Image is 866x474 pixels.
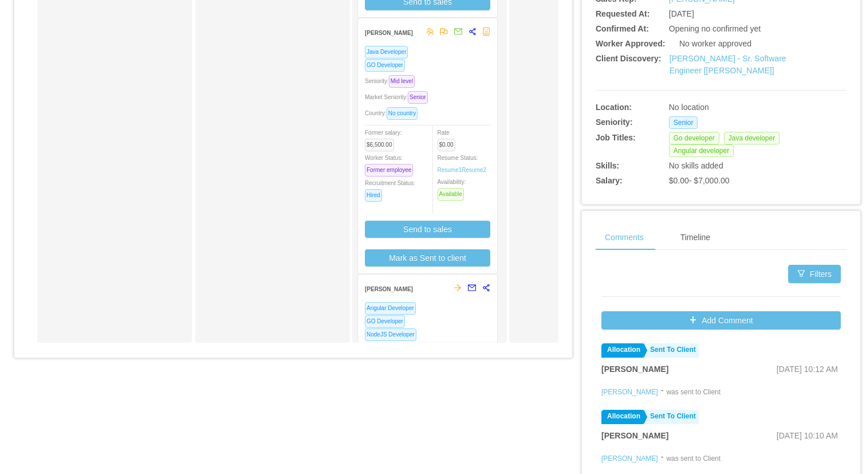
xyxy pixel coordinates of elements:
[669,116,698,129] span: Senior
[454,284,462,292] span: arrow-right
[596,133,636,142] b: Job Titles:
[438,166,462,174] a: Resume1
[365,30,413,36] strong: [PERSON_NAME]
[387,107,418,120] span: No country
[644,410,699,424] a: Sent To Client
[596,24,649,33] b: Confirmed At:
[596,161,619,170] b: Skills:
[669,132,719,144] span: Go developer
[596,54,661,63] b: Client Discovery:
[596,117,633,127] b: Seniority:
[365,328,416,341] span: NodeJS Developer
[365,180,415,198] span: Recruitment Status:
[596,225,653,250] div: Comments
[482,28,490,36] span: robot
[448,23,463,41] button: mail
[596,9,649,18] b: Requested At:
[601,410,643,424] a: Allocation
[438,130,460,148] span: Rate
[365,315,405,328] span: GO Developer
[365,139,394,151] span: $6,500.00
[426,28,434,36] span: team
[596,39,665,48] b: Worker Approved:
[601,343,643,358] a: Allocation
[462,166,486,174] a: Resume2
[679,39,751,48] span: No worker approved
[724,132,780,144] span: Java developer
[469,28,477,36] span: share-alt
[644,343,699,358] a: Sent To Client
[365,286,413,292] strong: [PERSON_NAME]
[365,59,405,72] span: GO Developer
[601,388,658,396] a: [PERSON_NAME]
[408,91,428,104] span: Senior
[601,455,658,463] a: [PERSON_NAME]
[482,284,490,292] span: share-alt
[365,221,490,238] button: Send to sales
[669,101,794,113] div: No location
[661,385,664,397] div: -
[669,9,694,18] span: [DATE]
[788,265,841,283] button: icon: filterFilters
[438,188,464,201] span: Available
[661,451,664,464] div: -
[365,302,416,315] span: Angular Developer
[670,54,786,75] a: [PERSON_NAME] - Sr. Software Engineer [[PERSON_NAME]]
[596,103,632,112] b: Location:
[365,130,401,148] span: Former salary:
[777,431,838,440] span: [DATE] 10:10 AM
[365,46,408,58] span: Java Developer
[666,387,721,397] div: was sent to Client
[365,249,490,267] button: Mark as Sent to client
[438,155,487,173] span: Resume Status:
[777,365,838,374] span: [DATE] 10:12 AM
[601,431,668,440] strong: [PERSON_NAME]
[601,311,841,330] button: icon: plusAdd Comment
[365,155,418,173] span: Worker Status:
[671,225,719,250] div: Timeline
[669,144,734,157] span: Angular developer
[389,75,415,88] span: Mid level
[438,179,469,197] span: Availability:
[669,24,761,33] span: Opening no confirmed yet
[669,176,730,185] span: $0.00 - $7,000.00
[365,78,419,84] span: Seniority:
[440,28,448,36] span: flag
[666,453,721,464] div: was sent to Client
[365,164,413,177] span: Former employee
[438,139,455,151] span: $0.00
[365,189,382,202] span: Hired
[596,176,623,185] b: Salary:
[462,279,477,297] button: mail
[601,365,668,374] strong: [PERSON_NAME]
[365,110,422,116] span: Country:
[669,161,723,170] span: No skills added
[365,94,432,100] span: Market Seniority:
